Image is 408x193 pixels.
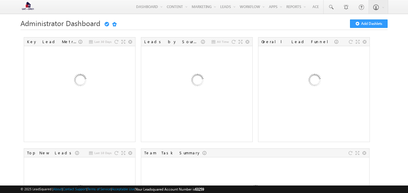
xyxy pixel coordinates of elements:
[20,18,100,28] span: Administrator Dashboard
[94,39,111,44] span: Last 30 Days
[27,39,78,44] div: Key Lead Metrics
[165,49,229,113] img: Loading...
[144,39,201,44] div: Leads by Sources
[20,186,204,192] span: © 2025 LeadSquared | | | | |
[20,1,35,12] img: Custom Logo
[53,187,62,191] a: About
[282,49,346,113] img: Loading...
[195,187,204,192] span: 63259
[94,150,111,156] span: Last 10 Days
[135,187,204,192] span: Your Leadsquared Account Number is
[47,49,112,113] img: Loading...
[112,187,135,191] a: Acceptable Use
[350,19,388,28] button: Add Dashlets
[261,39,334,44] div: Overall Lead Funnel
[27,150,75,156] div: Top New Leads
[144,150,202,156] div: Team Task Summary
[87,187,111,191] a: Terms of Service
[217,39,229,44] span: All Time
[63,187,87,191] a: Contact Support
